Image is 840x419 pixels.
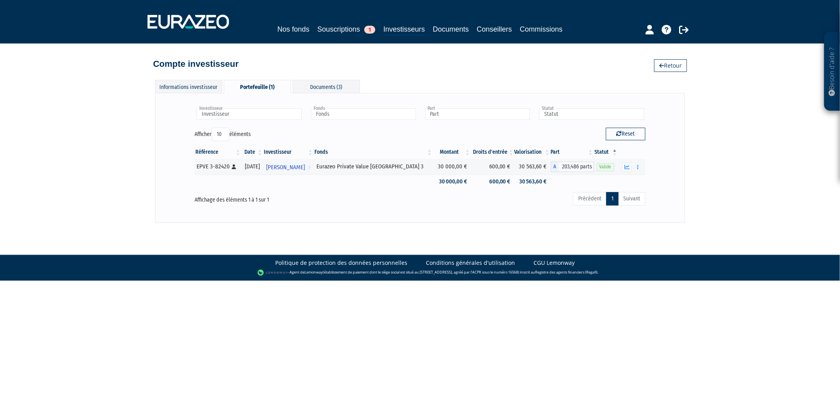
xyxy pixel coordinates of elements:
[305,270,323,275] a: Lemonway
[263,159,314,175] a: [PERSON_NAME]
[433,145,471,159] th: Montant: activer pour trier la colonne par ordre croissant
[828,36,837,107] p: Besoin d'aide ?
[559,162,594,172] span: 203,486 parts
[551,162,594,172] div: A - Eurazeo Private Value Europe 3
[317,24,375,35] a: Souscriptions1
[597,163,614,171] span: Valide
[224,80,291,93] div: Portefeuille (1)
[364,26,375,34] span: 1
[520,24,563,35] a: Commissions
[257,269,288,277] img: logo-lemonway.png
[148,15,229,29] img: 1732889491-logotype_eurazeo_blanc_rvb.png
[316,162,430,171] div: Eurazeo Private Value [GEOGRAPHIC_DATA] 3
[195,128,251,141] label: Afficher éléments
[195,145,241,159] th: Référence : activer pour trier la colonne par ordre croissant
[197,162,238,171] div: EPVE 3-82420
[534,259,575,267] a: CGU Lemonway
[277,24,309,35] a: Nos fonds
[293,80,360,93] div: Documents (3)
[8,269,832,277] div: - Agent de (établissement de paiement dont le siège social est situé au [STREET_ADDRESS], agréé p...
[275,259,407,267] a: Politique de protection des données personnelles
[471,175,515,189] td: 600,00 €
[654,59,687,72] a: Retour
[153,59,238,69] h4: Compte investisseur
[433,175,471,189] td: 30 000,00 €
[195,191,376,204] div: Affichage des éléments 1 à 1 sur 1
[155,80,222,93] div: Informations investisseur
[606,128,645,140] button: Reset
[515,175,551,189] td: 30 563,60 €
[606,192,619,206] a: 1
[426,259,515,267] a: Conditions générales d'utilisation
[433,24,469,35] a: Documents
[594,145,618,159] th: Statut : activer pour trier la colonne par ordre d&eacute;croissant
[308,160,310,175] i: Voir l'investisseur
[383,24,425,36] a: Investisseurs
[263,145,314,159] th: Investisseur: activer pour trier la colonne par ordre croissant
[471,145,515,159] th: Droits d'entrée: activer pour trier la colonne par ordre croissant
[433,159,471,175] td: 30 000,00 €
[212,128,229,141] select: Afficheréléments
[551,162,559,172] span: A
[232,164,236,169] i: [Français] Personne physique
[515,159,551,175] td: 30 563,60 €
[535,270,598,275] a: Registre des agents financiers (Regafi)
[314,145,433,159] th: Fonds: activer pour trier la colonne par ordre croissant
[471,159,515,175] td: 600,00 €
[551,145,594,159] th: Part: activer pour trier la colonne par ordre croissant
[266,160,305,175] span: [PERSON_NAME]
[241,145,263,159] th: Date: activer pour trier la colonne par ordre croissant
[515,145,551,159] th: Valorisation: activer pour trier la colonne par ordre croissant
[244,162,260,171] div: [DATE]
[477,24,512,35] a: Conseillers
